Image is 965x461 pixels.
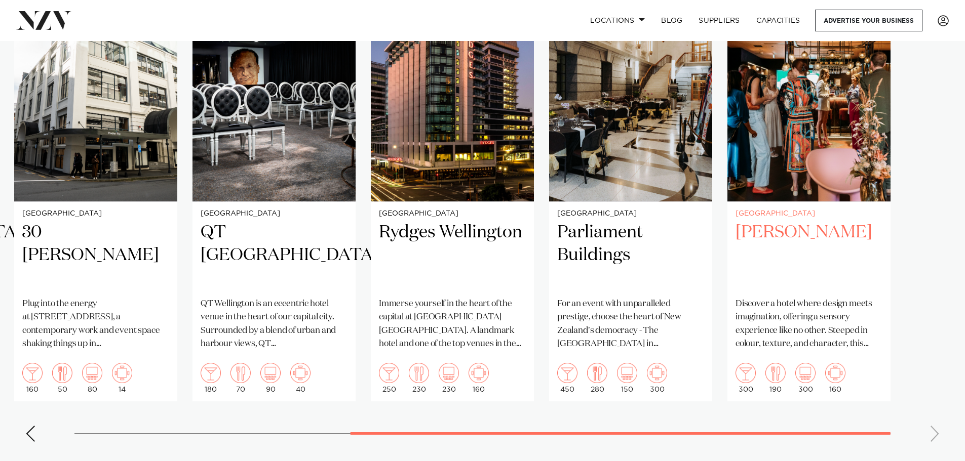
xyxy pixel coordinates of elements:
[469,363,489,383] img: meeting.png
[22,363,43,383] img: cocktail.png
[260,363,281,383] img: theatre.png
[16,11,71,29] img: nzv-logo.png
[201,363,221,383] img: cocktail.png
[409,363,429,383] img: dining.png
[230,363,251,383] img: dining.png
[22,363,43,393] div: 160
[379,221,526,289] h2: Rydges Wellington
[617,363,637,383] img: theatre.png
[815,10,922,31] a: Advertise your business
[22,210,169,218] small: [GEOGRAPHIC_DATA]
[201,298,348,351] p: QT Wellington is an eccentric hotel venue in the heart of our capital city. Surrounded by a blend...
[260,363,281,393] div: 90
[290,363,311,383] img: meeting.png
[795,363,816,393] div: 300
[736,363,756,383] img: cocktail.png
[557,363,577,383] img: cocktail.png
[765,363,786,393] div: 190
[617,363,637,393] div: 150
[409,363,429,393] div: 230
[52,363,72,383] img: dining.png
[112,363,132,383] img: meeting.png
[201,210,348,218] small: [GEOGRAPHIC_DATA]
[379,298,526,351] p: Immerse yourself in the heart of the capital at [GEOGRAPHIC_DATA] [GEOGRAPHIC_DATA]. A landmark h...
[82,363,102,383] img: theatre.png
[230,363,251,393] div: 70
[825,363,845,383] img: meeting.png
[690,10,748,31] a: SUPPLIERS
[201,363,221,393] div: 180
[22,221,169,289] h2: 30 [PERSON_NAME]
[582,10,653,31] a: Locations
[557,221,704,289] h2: Parliament Buildings
[653,10,690,31] a: BLOG
[557,210,704,218] small: [GEOGRAPHIC_DATA]
[439,363,459,393] div: 230
[748,10,808,31] a: Capacities
[765,363,786,383] img: dining.png
[201,221,348,289] h2: QT [GEOGRAPHIC_DATA]
[379,363,399,383] img: cocktail.png
[647,363,667,393] div: 300
[557,298,704,351] p: For an event with unparalleled prestige, choose the heart of New Zealand's democracy - The [GEOGR...
[587,363,607,383] img: dining.png
[52,363,72,393] div: 50
[439,363,459,383] img: theatre.png
[736,363,756,393] div: 300
[112,363,132,393] div: 14
[736,298,882,351] p: Discover a hotel where design meets imagination, offering a sensory experience like no other. Ste...
[379,210,526,218] small: [GEOGRAPHIC_DATA]
[825,363,845,393] div: 160
[82,363,102,393] div: 80
[379,363,399,393] div: 250
[795,363,816,383] img: theatre.png
[736,221,882,289] h2: [PERSON_NAME]
[647,363,667,383] img: meeting.png
[736,210,882,218] small: [GEOGRAPHIC_DATA]
[557,363,577,393] div: 450
[469,363,489,393] div: 160
[587,363,607,393] div: 280
[22,298,169,351] p: Plug into the energy at [STREET_ADDRESS], a contemporary work and event space shaking things up i...
[290,363,311,393] div: 40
